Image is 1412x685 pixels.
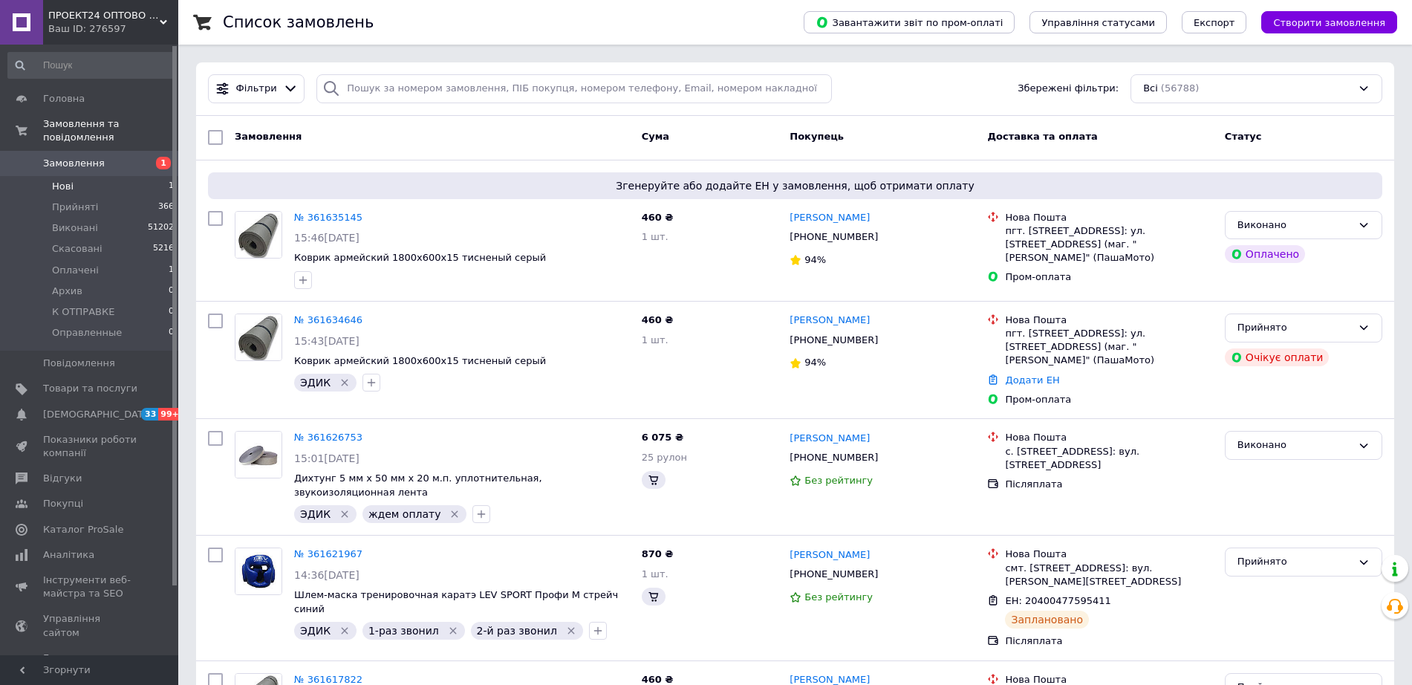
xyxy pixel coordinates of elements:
div: Заплановано [1005,611,1089,629]
svg: Видалити мітку [449,508,461,520]
svg: Видалити мітку [447,625,459,637]
span: 366 [158,201,174,214]
span: 94% [804,254,826,265]
a: Фото товару [235,548,282,595]
span: Cума [642,131,669,142]
a: № 361621967 [294,548,362,559]
span: 51202 [148,221,174,235]
a: Фото товару [235,314,282,361]
span: 0 [169,285,174,298]
div: Очікує оплати [1225,348,1330,366]
img: Фото товару [235,212,282,258]
span: Скасовані [52,242,103,256]
svg: Видалити мітку [565,625,577,637]
button: Управління статусами [1029,11,1167,33]
svg: Видалити мітку [339,625,351,637]
button: Створити замовлення [1261,11,1397,33]
span: Управління статусами [1041,17,1155,28]
div: Пром-оплата [1005,270,1212,284]
span: Створити замовлення [1273,17,1385,28]
span: [PHONE_NUMBER] [790,568,878,580]
a: [PERSON_NAME] [790,211,870,225]
span: Виконані [52,221,98,235]
span: 460 ₴ [642,674,674,685]
span: Експорт [1194,17,1235,28]
span: 14:36[DATE] [294,569,359,581]
span: 870 ₴ [642,548,674,559]
span: [PHONE_NUMBER] [790,334,878,345]
a: Коврик армейский 1800х600х15 тисненый серый [294,252,546,263]
span: [PHONE_NUMBER] [790,231,878,242]
div: Виконано [1237,438,1352,453]
span: Згенеруйте або додайте ЕН у замовлення, щоб отримати оплату [214,178,1376,193]
span: Інструменти веб-майстра та SEO [43,574,137,600]
span: 1-раз звонил [368,625,439,637]
span: Архив [52,285,82,298]
a: № 361617822 [294,674,362,685]
span: Замовлення та повідомлення [43,117,178,144]
span: Без рейтингу [804,591,873,603]
div: пгт. [STREET_ADDRESS]: ул. [STREET_ADDRESS] (маг. "[PERSON_NAME]" (ПашаМото) [1005,224,1212,265]
span: Оправленные [52,326,122,340]
span: 25 рулон [642,452,687,463]
span: 1 [169,180,174,193]
span: [PHONE_NUMBER] [790,452,878,463]
span: [DEMOGRAPHIC_DATA] [43,408,153,421]
span: К ОТПРАВКЕ [52,305,114,319]
div: Виконано [1237,218,1352,233]
h1: Список замовлень [223,13,374,31]
span: 0 [169,326,174,340]
div: Нова Пошта [1005,548,1212,561]
div: Прийнято [1237,554,1352,570]
img: Фото товару [235,314,282,360]
span: 1 [169,264,174,277]
a: [PERSON_NAME] [790,548,870,562]
a: Коврик армейский 1800х600х15 тисненый серый [294,355,546,366]
div: Нова Пошта [1005,211,1212,224]
span: Управління сайтом [43,612,137,639]
a: Створити замовлення [1246,16,1397,27]
a: Дихтунг 5 мм х 50 мм х 20 м.п. уплотнительная, звукоизоляционная лента [294,473,542,498]
span: (56788) [1161,82,1200,94]
div: Оплачено [1225,245,1305,263]
svg: Видалити мітку [339,377,351,389]
div: Післяплата [1005,478,1212,491]
span: Доставка та оплата [987,131,1097,142]
div: смт. [STREET_ADDRESS]: вул. [PERSON_NAME][STREET_ADDRESS] [1005,562,1212,588]
a: № 361635145 [294,212,362,223]
span: 33 [141,408,158,421]
span: Завантажити звіт по пром-оплаті [816,16,1003,29]
span: 1 [156,157,171,169]
input: Пошук [7,52,175,79]
img: Фото товару [235,548,282,594]
span: Статус [1225,131,1262,142]
span: ЕН: 20400477595411 [1005,595,1110,606]
span: Головна [43,92,85,105]
span: Відгуки [43,472,82,485]
div: Прийнято [1237,320,1352,336]
span: Аналітика [43,548,94,562]
a: № 361634646 [294,314,362,325]
a: Додати ЕН [1005,374,1059,386]
span: Без рейтингу [804,475,873,486]
span: 15:01[DATE] [294,452,359,464]
span: 15:46[DATE] [294,232,359,244]
svg: Видалити мітку [339,508,351,520]
span: ЭДИК [300,508,331,520]
div: Нова Пошта [1005,314,1212,327]
div: Ваш ID: 276597 [48,22,178,36]
span: ЭДИК [300,377,331,389]
span: ПРОЕКТ24 ОПТОВО РОЗДРІБНА КОМПАНІЯ [48,9,160,22]
span: ждем оплату [368,508,441,520]
span: 2-й раз звонил [477,625,557,637]
span: 15:43[DATE] [294,335,359,347]
span: Прийняті [52,201,98,214]
span: 460 ₴ [642,314,674,325]
span: Показники роботи компанії [43,433,137,460]
span: 5216 [153,242,174,256]
span: 6 075 ₴ [642,432,683,443]
span: Замовлення [235,131,302,142]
